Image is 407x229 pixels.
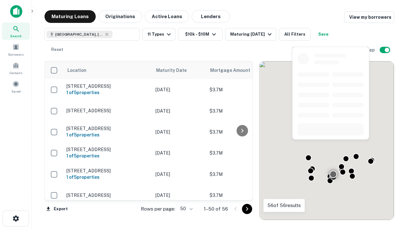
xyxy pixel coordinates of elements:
[242,204,252,214] button: Go to next page
[66,131,149,138] h6: 1 of 5 properties
[66,89,149,96] h6: 1 of 5 properties
[155,128,203,135] p: [DATE]
[344,11,394,23] a: View my borrowers
[259,61,394,220] div: 0 0
[66,174,149,181] h6: 1 of 5 properties
[47,43,67,56] button: Reset
[2,41,30,58] a: Borrowers
[141,205,175,213] p: Rows per page:
[2,59,30,77] a: Contacts
[210,66,259,74] span: Mortgage Amount
[210,171,273,178] p: $3.7M
[10,70,22,75] span: Contacts
[66,126,149,131] p: [STREET_ADDRESS]
[155,149,203,156] p: [DATE]
[66,83,149,89] p: [STREET_ADDRESS]
[225,28,276,41] button: Maturing [DATE]
[375,158,407,188] iframe: Chat Widget
[45,204,69,214] button: Export
[11,89,21,94] span: Saved
[279,28,311,41] button: All Filters
[210,86,273,93] p: $3.7M
[155,192,203,199] p: [DATE]
[210,192,273,199] p: $3.7M
[63,61,152,79] th: Location
[66,147,149,152] p: [STREET_ADDRESS]
[45,10,96,23] button: Maturing Loans
[152,61,206,79] th: Maturity Date
[155,171,203,178] p: [DATE]
[66,192,149,198] p: [STREET_ADDRESS]
[192,10,230,23] button: Lenders
[230,31,273,38] div: Maturing [DATE]
[178,204,194,213] div: 50
[155,86,203,93] p: [DATE]
[155,108,203,114] p: [DATE]
[66,152,149,159] h6: 1 of 5 properties
[10,5,22,18] img: capitalize-icon.png
[206,61,276,79] th: Mortgage Amount
[178,28,223,41] button: $10k - $10M
[145,10,189,23] button: Active Loans
[2,23,30,40] a: Search
[210,128,273,135] p: $3.7M
[210,108,273,114] p: $3.7M
[66,108,149,114] p: [STREET_ADDRESS]
[66,168,149,174] p: [STREET_ADDRESS]
[267,202,301,209] p: 56 of 56 results
[142,28,176,41] button: 11 Types
[67,66,86,74] span: Location
[98,10,142,23] button: Originations
[156,66,195,74] span: Maturity Date
[2,78,30,95] a: Saved
[313,28,334,41] button: Save your search to get updates of matches that match your search criteria.
[10,33,22,38] span: Search
[204,205,228,213] p: 1–50 of 56
[8,52,24,57] span: Borrowers
[55,31,103,37] span: [GEOGRAPHIC_DATA], [GEOGRAPHIC_DATA]
[210,149,273,156] p: $3.7M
